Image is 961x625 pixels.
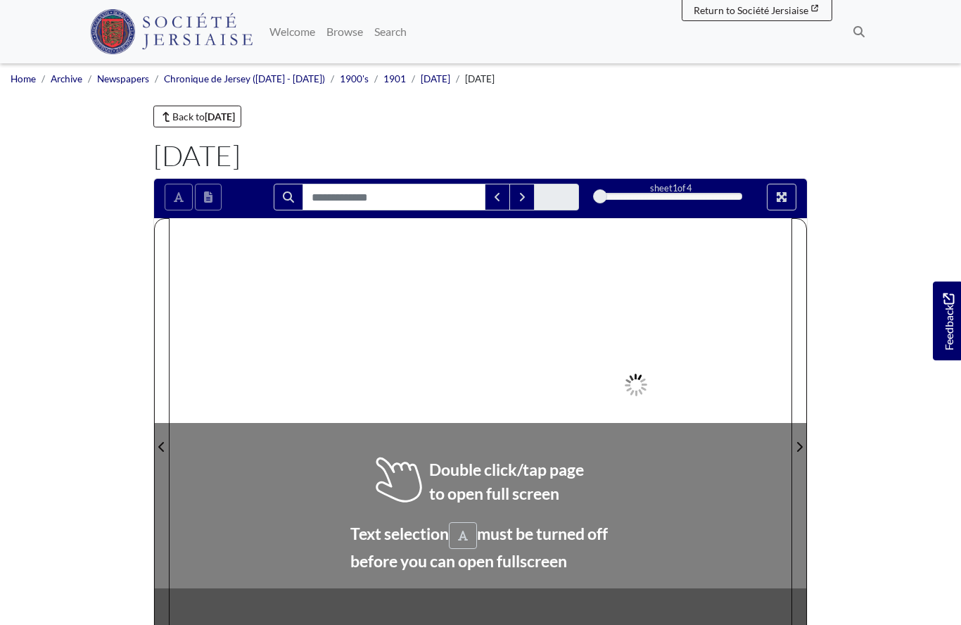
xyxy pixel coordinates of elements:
a: Welcome [264,18,321,46]
a: Newspapers [97,73,149,84]
strong: [DATE] [205,111,235,122]
a: Chronique de Jersey ([DATE] - [DATE]) [164,73,325,84]
button: Full screen mode [767,184,796,210]
a: Société Jersiaise logo [90,6,253,58]
button: Toggle text selection (Alt+T) [165,184,193,210]
span: 1 [673,182,677,194]
a: Home [11,73,36,84]
a: 1901 [383,73,406,84]
a: 1900's [340,73,369,84]
span: [DATE] [465,73,495,84]
button: Next Match [509,184,535,210]
h1: [DATE] [153,139,808,172]
span: Return to Société Jersiaise [694,4,808,16]
a: Would you like to provide feedback? [933,282,961,360]
img: Société Jersiaise [90,9,253,54]
a: [DATE] [421,73,450,84]
div: sheet of 4 [600,182,742,195]
a: Browse [321,18,369,46]
button: Open transcription window [195,184,222,210]
input: Search for [303,184,485,210]
a: Back to[DATE] [153,106,241,127]
span: Feedback [940,293,957,350]
a: Search [369,18,412,46]
a: Archive [51,73,82,84]
button: Search [274,184,303,210]
button: Previous Match [485,184,510,210]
